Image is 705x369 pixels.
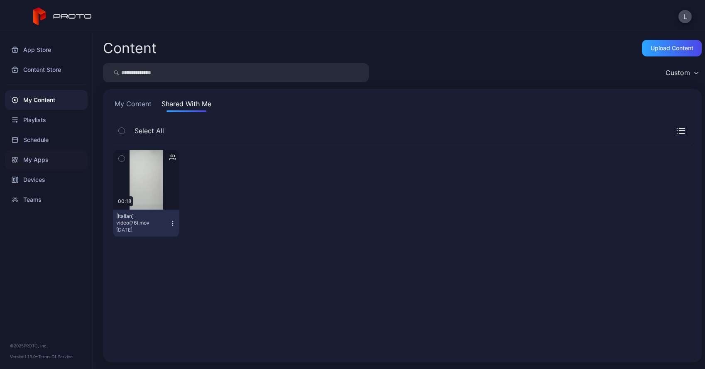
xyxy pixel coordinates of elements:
[5,170,88,190] a: Devices
[135,126,164,136] span: Select All
[678,10,692,23] button: L
[10,354,38,359] span: Version 1.13.0 •
[113,99,153,112] button: My Content
[5,130,88,150] a: Schedule
[113,210,179,237] button: [Italian] video(76).mov[DATE]
[103,41,157,55] div: Content
[5,110,88,130] a: Playlists
[38,354,73,359] a: Terms Of Service
[661,63,702,82] button: Custom
[5,90,88,110] a: My Content
[116,227,169,233] div: [DATE]
[666,68,690,77] div: Custom
[651,45,693,51] div: Upload Content
[10,342,83,349] div: © 2025 PROTO, Inc.
[5,150,88,170] a: My Apps
[5,60,88,80] a: Content Store
[116,213,162,226] div: [Italian] video(76).mov
[642,40,702,56] button: Upload Content
[5,40,88,60] a: App Store
[5,190,88,210] a: Teams
[160,99,213,112] button: Shared With Me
